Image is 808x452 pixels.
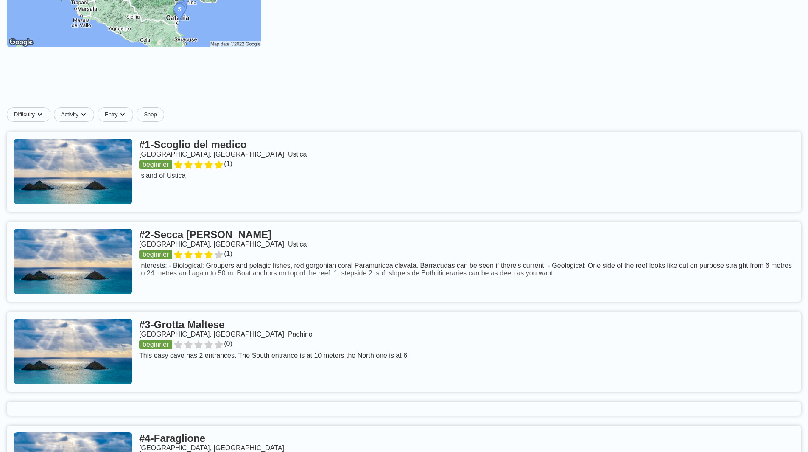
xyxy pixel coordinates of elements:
span: Entry [105,111,117,118]
iframe: Advertisement [199,62,610,101]
a: Shop [137,107,164,122]
button: Entrydropdown caret [98,107,137,122]
img: dropdown caret [80,111,87,118]
img: dropdown caret [119,111,126,118]
span: Difficulty [14,111,35,118]
img: dropdown caret [36,111,43,118]
button: Activitydropdown caret [54,107,98,122]
button: Difficultydropdown caret [7,107,54,122]
span: Activity [61,111,78,118]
